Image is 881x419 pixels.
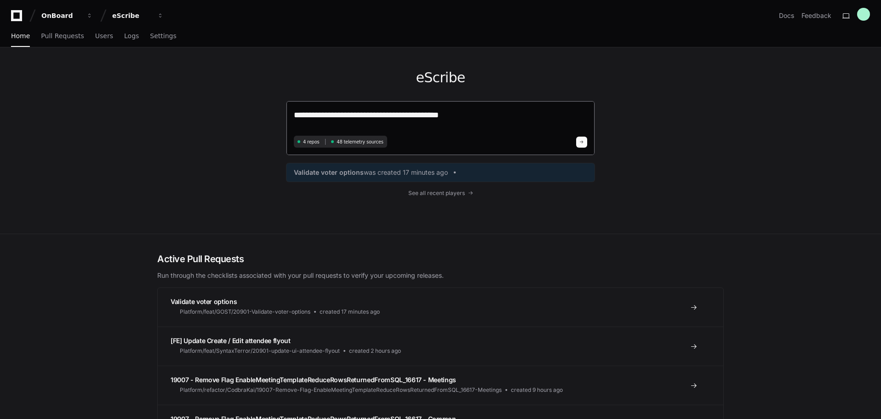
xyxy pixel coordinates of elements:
[41,11,81,20] div: OnBoard
[124,33,139,39] span: Logs
[180,308,310,316] span: Platform/feat/GOST/20901-Validate-voter-options
[95,33,113,39] span: Users
[150,33,176,39] span: Settings
[41,33,84,39] span: Pull Requests
[158,288,723,327] a: Validate voter optionsPlatform/feat/GOST/20901-Validate-voter-optionscreated 17 minutes ago
[171,337,291,344] span: [FE] Update Create / Edit attendee flyout
[158,366,723,405] a: 19007 - Remove Flag EnableMeetingTemplateReduceRowsReturnedFromSQL_16617 - MeetingsPlatform/refac...
[95,26,113,47] a: Users
[157,271,724,280] p: Run through the checklists associated with your pull requests to verify your upcoming releases.
[124,26,139,47] a: Logs
[180,347,340,355] span: Platform/feat/SyntaxTerror/20901-update-ui-attendee-flyout
[158,327,723,366] a: [FE] Update Create / Edit attendee flyoutPlatform/feat/SyntaxTerror/20901-update-ui-attendee-flyo...
[320,308,380,316] span: created 17 minutes ago
[286,189,595,197] a: See all recent players
[349,347,401,355] span: created 2 hours ago
[303,138,320,145] span: 4 repos
[157,253,724,265] h2: Active Pull Requests
[11,26,30,47] a: Home
[364,168,448,177] span: was created 17 minutes ago
[779,11,794,20] a: Docs
[408,189,465,197] span: See all recent players
[38,7,97,24] button: OnBoard
[150,26,176,47] a: Settings
[511,386,563,394] span: created 9 hours ago
[112,11,152,20] div: eScribe
[171,298,237,305] span: Validate voter options
[41,26,84,47] a: Pull Requests
[180,386,502,394] span: Platform/refactor/CodbraKai/19007-Remove-Flag-EnableMeetingTemplateReduceRowsReturnedFromSQL_1661...
[294,168,364,177] span: Validate voter options
[337,138,383,145] span: 48 telemetry sources
[294,168,587,177] a: Validate voter optionswas created 17 minutes ago
[109,7,167,24] button: eScribe
[286,69,595,86] h1: eScribe
[11,33,30,39] span: Home
[171,376,456,384] span: 19007 - Remove Flag EnableMeetingTemplateReduceRowsReturnedFromSQL_16617 - Meetings
[801,11,831,20] button: Feedback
